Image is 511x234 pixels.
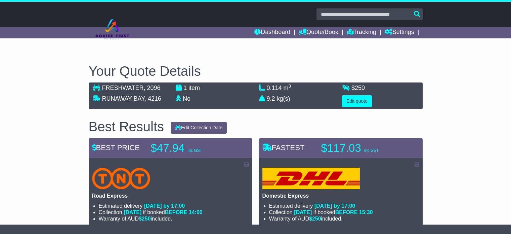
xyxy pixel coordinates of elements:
sup: 3 [289,83,291,89]
span: 1 [183,85,187,91]
a: Tracking [347,27,376,38]
button: Edit Collection Date [171,122,227,134]
span: $ [351,85,365,91]
span: m [284,85,291,91]
a: Quote/Book [299,27,338,38]
span: 250 [355,85,365,91]
span: 14:00 [189,209,203,215]
span: [DATE] by 17:00 [144,203,185,209]
img: TNT Domestic: Road Express [92,168,151,189]
img: DHL: Domestic Express [262,168,360,189]
span: inc GST [188,148,202,153]
li: Warranty of AUD included. [269,215,419,222]
h2: Your Quote Details [89,64,423,78]
span: 15:30 [359,209,373,215]
span: $ [309,216,321,222]
p: Road Express [92,193,249,199]
span: 250 [142,216,151,222]
span: BEFORE [335,209,358,215]
span: if booked [124,209,202,215]
span: if booked [294,209,373,215]
span: 0.114 [267,85,282,91]
li: Collection [99,209,249,215]
p: Domestic Express [262,193,419,199]
span: [DATE] [124,209,141,215]
span: [DATE] by 17:00 [314,203,355,209]
span: FRESHWATER [102,85,144,91]
span: BEFORE [165,209,187,215]
button: Edit quote [342,95,372,107]
a: Dashboard [254,27,290,38]
span: FASTEST [262,143,305,152]
p: $117.03 [321,141,405,155]
li: Collection [269,209,419,215]
span: [DATE] [294,209,312,215]
span: kg(s) [277,95,290,102]
span: BEST PRICE [92,143,140,152]
span: inc GST [364,148,379,153]
span: 9.2 [267,95,275,102]
span: $ [139,216,151,222]
span: 250 [312,216,321,222]
p: $47.94 [151,141,235,155]
span: No [183,95,190,102]
div: Best Results [85,119,168,134]
li: Estimated delivery [269,203,419,209]
li: Warranty of AUD included. [99,215,249,222]
a: Settings [385,27,414,38]
span: , 4216 [144,95,161,102]
li: Estimated delivery [99,203,249,209]
span: RUNAWAY BAY [102,95,144,102]
span: item [188,85,200,91]
span: , 2096 [144,85,161,91]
